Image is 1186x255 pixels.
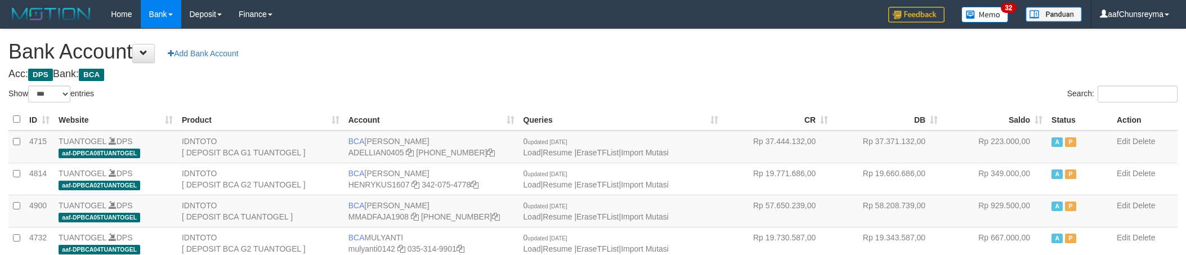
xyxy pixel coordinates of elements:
td: 4715 [25,131,54,163]
a: ADELLIAN0405 [348,148,404,157]
span: Paused [1065,202,1076,211]
td: IDNTOTO [ DEPOSIT BCA G1 TUANTOGEL ] [177,131,344,163]
a: Copy mulyanti0142 to clipboard [397,244,405,253]
td: 4900 [25,195,54,227]
a: Load [523,148,541,157]
a: MMADFAJA1908 [348,212,409,221]
img: Feedback.jpg [888,7,945,23]
td: [PERSON_NAME] 342-075-4778 [344,163,519,195]
td: DPS [54,195,177,227]
span: Paused [1065,234,1076,243]
a: EraseTFList [576,212,619,221]
h4: Acc: Bank: [8,69,1178,80]
a: Copy 4062282031 to clipboard [492,212,500,221]
a: Resume [543,148,572,157]
td: Rp 37.371.132,00 [833,131,942,163]
td: DPS [54,131,177,163]
a: TUANTOGEL [59,137,106,146]
td: 4814 [25,163,54,195]
a: Copy 5655032115 to clipboard [487,148,495,157]
a: Load [523,212,541,221]
span: | | | [523,169,669,189]
a: EraseTFList [576,180,619,189]
th: Action [1112,109,1178,131]
a: TUANTOGEL [59,201,106,210]
span: aaf-DPBCA05TUANTOGEL [59,213,140,222]
a: Import Mutasi [621,180,669,189]
span: 32 [1001,3,1016,13]
a: Import Mutasi [621,148,669,157]
span: BCA [348,169,365,178]
a: Load [523,180,541,189]
td: Rp 57.650.239,00 [723,195,833,227]
td: Rp 223.000,00 [942,131,1047,163]
span: updated [DATE] [527,139,567,145]
span: Active [1051,169,1063,179]
th: Status [1047,109,1112,131]
th: CR: activate to sort column ascending [723,109,833,131]
span: updated [DATE] [527,171,567,177]
span: BCA [348,137,365,146]
a: Edit [1117,137,1130,146]
span: Paused [1065,169,1076,179]
td: Rp 19.660.686,00 [833,163,942,195]
label: Search: [1067,86,1178,102]
select: Showentries [28,86,70,102]
a: mulyanti0142 [348,244,395,253]
td: [PERSON_NAME] [PHONE_NUMBER] [344,195,519,227]
td: [PERSON_NAME] [PHONE_NUMBER] [344,131,519,163]
span: Paused [1065,137,1076,147]
th: Account: activate to sort column ascending [344,109,519,131]
span: | | | [523,201,669,221]
th: Saldo: activate to sort column ascending [942,109,1047,131]
label: Show entries [8,86,94,102]
span: BCA [79,69,104,81]
span: 0 [523,137,567,146]
span: Active [1051,202,1063,211]
a: TUANTOGEL [59,169,106,178]
a: Copy ADELLIAN0405 to clipboard [406,148,414,157]
a: Copy MMADFAJA1908 to clipboard [411,212,419,221]
span: DPS [28,69,53,81]
img: panduan.png [1026,7,1082,22]
td: Rp 58.208.739,00 [833,195,942,227]
a: TUANTOGEL [59,233,106,242]
a: EraseTFList [576,148,619,157]
a: Load [523,244,541,253]
span: 0 [523,169,567,178]
span: 0 [523,201,567,210]
span: aaf-DPBCA08TUANTOGEL [59,149,140,158]
a: Delete [1133,137,1155,146]
a: Add Bank Account [160,44,245,63]
img: Button%20Memo.svg [961,7,1009,23]
a: Copy 3420754778 to clipboard [471,180,478,189]
td: IDNTOTO [ DEPOSIT BCA TUANTOGEL ] [177,195,344,227]
span: | | | [523,137,669,157]
a: Edit [1117,233,1130,242]
a: Delete [1133,233,1155,242]
th: Product: activate to sort column ascending [177,109,344,131]
a: Copy HENRYKUS1607 to clipboard [411,180,419,189]
span: 0 [523,233,567,242]
a: Import Mutasi [621,212,669,221]
td: Rp 19.771.686,00 [723,163,833,195]
span: updated [DATE] [527,203,567,209]
input: Search: [1098,86,1178,102]
td: Rp 929.500,00 [942,195,1047,227]
th: Queries: activate to sort column ascending [519,109,723,131]
a: Copy 0353149901 to clipboard [457,244,464,253]
th: Website: activate to sort column ascending [54,109,177,131]
a: Edit [1117,201,1130,210]
h1: Bank Account [8,41,1178,63]
td: DPS [54,163,177,195]
span: Active [1051,234,1063,243]
span: Active [1051,137,1063,147]
span: aaf-DPBCA04TUANTOGEL [59,245,140,254]
a: EraseTFList [576,244,619,253]
span: | | | [523,233,669,253]
span: updated [DATE] [527,235,567,241]
th: ID: activate to sort column ascending [25,109,54,131]
td: IDNTOTO [ DEPOSIT BCA G2 TUANTOGEL ] [177,163,344,195]
span: aaf-DPBCA02TUANTOGEL [59,181,140,190]
a: Delete [1133,201,1155,210]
